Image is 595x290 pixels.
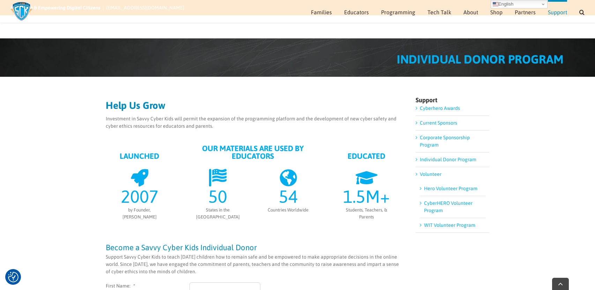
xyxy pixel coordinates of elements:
a: Hero Volunteer Program [424,186,477,191]
a: Cyberhero Awards [420,105,460,111]
span: Families [311,9,332,15]
a: CyberHERO Volunteer Program [424,200,473,213]
div: by Founder, [PERSON_NAME] [113,207,166,220]
span: Support [548,9,567,15]
strong: LAUNCHED [120,151,159,161]
p: Support Savvy Cyber Kids to teach [DATE] children how to remain safe and be empowered to make app... [106,253,401,275]
h2: Help Us Grow [106,101,401,110]
img: Savvy Cyber Kids Logo [10,2,32,21]
a: Volunteer [420,171,441,177]
p: Investment in Savvy Cyber Kids will permit the expansion of the programming platform and the deve... [106,115,401,130]
span: Programming [381,9,415,15]
img: Revisit consent button [8,272,18,282]
img: en [493,1,498,7]
label: First Name: [106,282,189,290]
div: Students, Teachers, & Parents [340,207,393,220]
a: WIT Volunteer Program [424,222,475,228]
div: States in the [GEOGRAPHIC_DATA] [193,207,243,220]
a: Current Sponsors [420,120,457,126]
strong: OUR MATERIALS ARE USED BY EDUCATORS [202,144,304,161]
a: Corporate Sponsorship Program [420,135,470,148]
span: Partners [515,9,536,15]
div: Countries Worldwide [263,207,313,214]
a: Individual Donor Program [420,157,476,162]
span: Shop [490,9,503,15]
button: Consent Preferences [8,272,18,282]
span: INDIVIDUAL DONOR PROGRAM [397,52,564,66]
span: M+ [365,186,390,207]
strong: EDUCATED [348,151,385,161]
span: 54 [279,186,298,207]
span: Become a Savvy Cyber Kids Individual Donor [106,243,257,252]
span: 1.5 [343,186,365,207]
span: 50 [208,186,227,207]
span: 2007 [121,186,158,207]
span: About [463,9,478,15]
span: Educators [344,9,369,15]
span: Tech Talk [427,9,451,15]
h4: Support [416,97,489,103]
